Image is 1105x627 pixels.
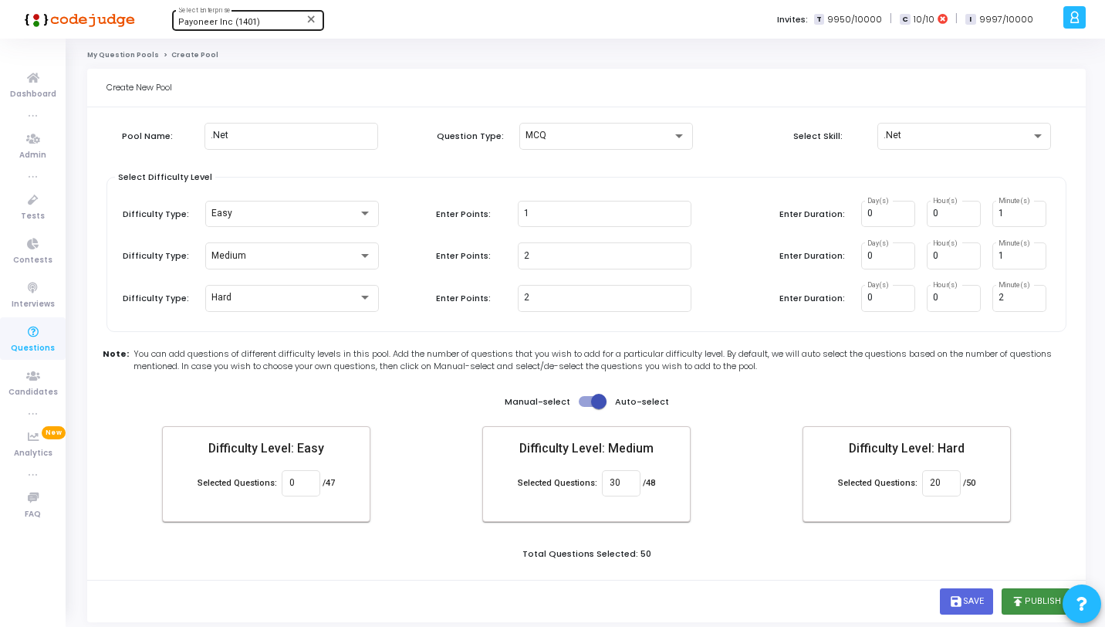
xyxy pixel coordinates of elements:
[123,249,192,263] label: Difficulty Type:
[12,298,55,311] span: Interviews
[940,588,993,615] button: saveSave
[827,13,882,26] span: 9950/10000
[816,439,998,458] mat-card-title: Difficulty Level: Hard
[838,477,917,490] label: Selected Questions:
[914,13,934,26] span: 10/10
[133,347,1071,373] span: You can add questions of different difficulty levels in this pool. Add the number of questions th...
[323,477,335,490] label: /47
[87,50,159,59] a: My Question Pools
[1011,595,1025,608] i: publish
[793,130,863,143] label: Select Skill:
[890,11,892,27] span: |
[505,395,570,408] label: Manual-select
[779,208,849,221] label: Enter Duration:
[211,250,246,261] span: Medium
[211,292,231,303] span: Hard
[10,88,56,101] span: Dashboard
[87,50,1086,60] nav: breadcrumb
[495,439,678,458] mat-card-title: Difficulty Level: Medium
[963,477,975,490] label: /50
[175,439,357,458] mat-card-title: Difficulty Level: Easy
[19,149,46,162] span: Admin
[42,426,66,439] span: New
[103,347,129,373] b: Note:
[178,17,260,27] span: Payoneer Inc (1401)
[115,171,215,186] div: Select Difficulty Level
[1002,588,1070,615] button: publishPublish
[437,130,506,143] label: Question Type:
[123,292,192,305] label: Difficulty Type:
[436,292,505,305] label: Enter Points:
[198,477,277,490] label: Selected Questions:
[518,477,597,490] label: Selected Questions:
[8,386,58,399] span: Candidates
[522,547,651,561] label: Total Questions Selected: 50
[779,249,849,263] label: Enter Duration:
[19,4,135,35] img: logo
[106,69,1066,107] div: Create New Pool
[777,13,808,26] label: Invites:
[884,130,901,141] span: .Net
[525,130,546,141] span: MCQ
[21,210,45,223] span: Tests
[14,447,52,460] span: Analytics
[436,208,505,221] label: Enter Points:
[965,14,975,25] span: I
[211,208,232,219] span: Easy
[436,249,505,263] label: Enter Points:
[779,292,849,305] label: Enter Duration:
[900,14,910,25] span: C
[123,208,192,221] label: Difficulty Type:
[11,342,55,355] span: Questions
[122,130,191,143] label: Pool Name:
[13,254,52,267] span: Contests
[814,14,824,25] span: T
[25,508,41,521] span: FAQ
[949,595,963,608] i: save
[306,13,318,25] mat-icon: Clear
[643,477,655,490] label: /48
[615,395,669,408] label: Auto-select
[955,11,958,27] span: |
[979,13,1033,26] span: 9997/10000
[171,50,218,59] span: Create Pool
